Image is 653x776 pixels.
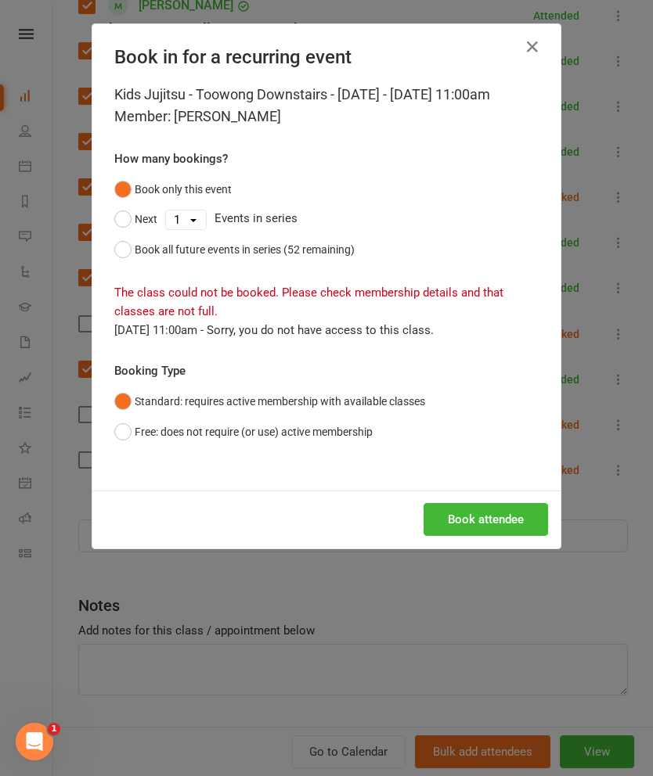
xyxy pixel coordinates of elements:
[114,84,539,128] div: Kids Jujitsu - Toowong Downstairs - [DATE] - [DATE] 11:00am Member: [PERSON_NAME]
[114,386,425,416] button: Standard: requires active membership with available classes
[114,235,355,264] button: Book all future events in series (52 remaining)
[114,46,539,68] h4: Book in for a recurring event
[520,34,545,59] button: Close
[424,503,548,536] button: Book attendee
[135,241,355,258] div: Book all future events in series (52 remaining)
[114,321,539,339] div: [DATE] 11:00am - Sorry, you do not have access to this class.
[114,149,228,168] label: How many bookings?
[114,204,539,234] div: Events in series
[48,723,60,735] span: 1
[16,723,53,760] iframe: Intercom live chat
[114,286,503,318] span: The class could not be booked. Please check membership details and that classes are not full.
[114,204,157,234] button: Next
[114,174,232,204] button: Book only this event
[114,361,186,380] label: Booking Type
[114,417,373,447] button: Free: does not require (or use) active membership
